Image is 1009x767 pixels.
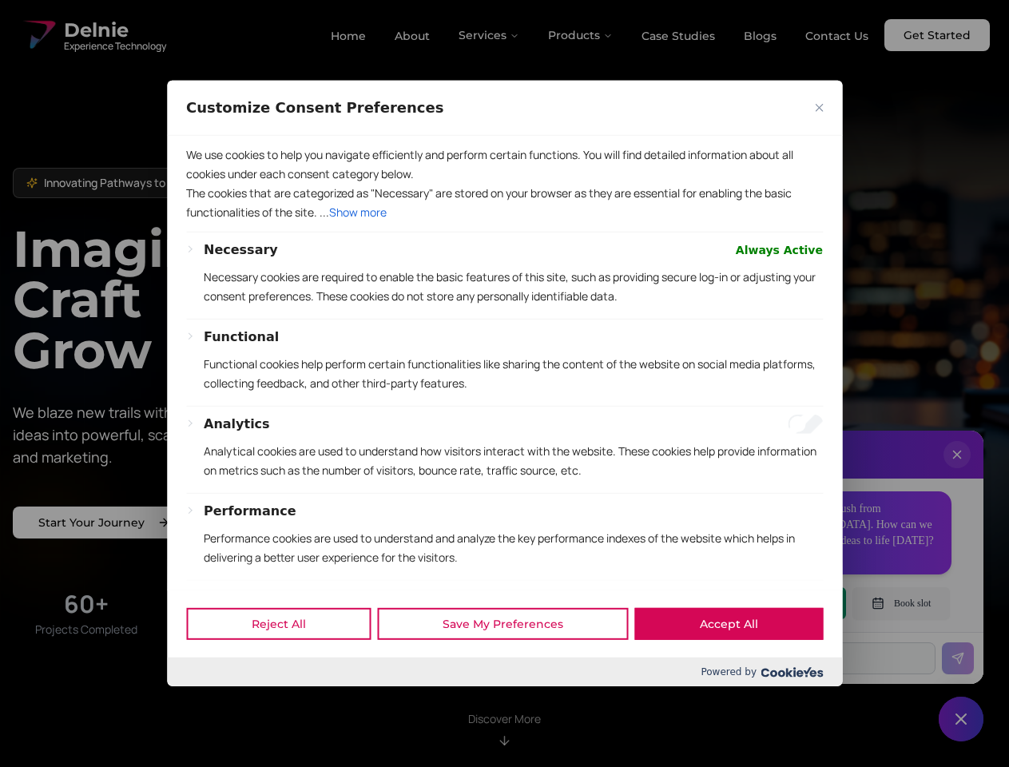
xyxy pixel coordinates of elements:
[788,415,823,434] input: Enable Analytics
[204,529,823,567] p: Performance cookies are used to understand and analyze the key performance indexes of the website...
[815,104,823,112] img: Close
[329,203,387,222] button: Show more
[186,145,823,184] p: We use cookies to help you navigate efficiently and perform certain functions. You will find deta...
[204,268,823,306] p: Necessary cookies are required to enable the basic features of this site, such as providing secur...
[186,608,371,640] button: Reject All
[186,184,823,222] p: The cookies that are categorized as "Necessary" are stored on your browser as they are essential ...
[204,240,278,260] button: Necessary
[377,608,628,640] button: Save My Preferences
[204,502,296,521] button: Performance
[167,658,842,686] div: Powered by
[204,328,279,347] button: Functional
[736,240,823,260] span: Always Active
[204,415,270,434] button: Analytics
[204,355,823,393] p: Functional cookies help perform certain functionalities like sharing the content of the website o...
[186,98,443,117] span: Customize Consent Preferences
[204,442,823,480] p: Analytical cookies are used to understand how visitors interact with the website. These cookies h...
[761,667,823,678] img: Cookieyes logo
[634,608,823,640] button: Accept All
